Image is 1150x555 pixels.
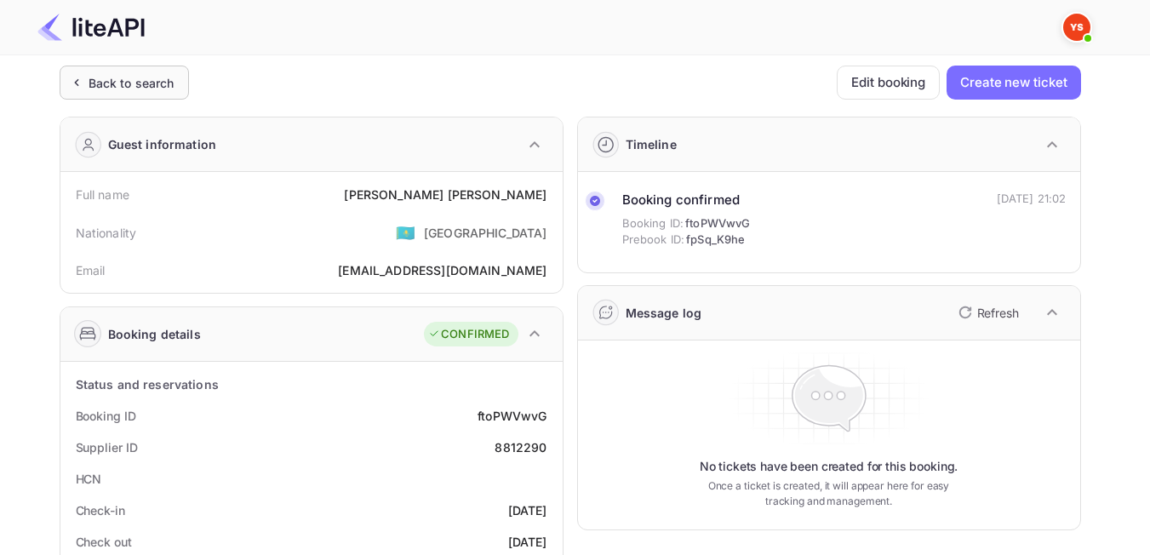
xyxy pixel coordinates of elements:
div: Back to search [89,74,175,92]
p: No tickets have been created for this booking. [700,458,958,475]
span: ftoPWVwvG [685,215,750,232]
div: ftoPWVwvG [478,407,546,425]
button: Create new ticket [947,66,1080,100]
div: HCN [76,470,102,488]
div: Nationality [76,224,137,242]
span: fpSq_K9he [686,232,745,249]
button: Refresh [948,299,1026,326]
div: 8812290 [495,438,546,456]
p: Once a ticket is created, it will appear here for easy tracking and management. [695,478,964,509]
div: Check-in [76,501,125,519]
img: Yandex Support [1063,14,1090,41]
div: Booking details [108,325,201,343]
div: [PERSON_NAME] [PERSON_NAME] [344,186,546,203]
div: Booking confirmed [622,191,751,210]
p: Refresh [977,304,1019,322]
div: [DATE] [508,501,547,519]
div: [DATE] 21:02 [997,191,1067,208]
span: United States [396,217,415,248]
img: LiteAPI Logo [37,14,145,41]
div: [GEOGRAPHIC_DATA] [424,224,547,242]
div: Status and reservations [76,375,219,393]
div: Message log [626,304,702,322]
div: Guest information [108,135,217,153]
span: Prebook ID: [622,232,685,249]
div: [DATE] [508,533,547,551]
div: Booking ID [76,407,136,425]
div: Supplier ID [76,438,138,456]
div: Full name [76,186,129,203]
div: Email [76,261,106,279]
button: Edit booking [837,66,940,100]
div: CONFIRMED [428,326,509,343]
div: Check out [76,533,132,551]
span: Booking ID: [622,215,684,232]
div: [EMAIL_ADDRESS][DOMAIN_NAME] [338,261,546,279]
div: Timeline [626,135,677,153]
